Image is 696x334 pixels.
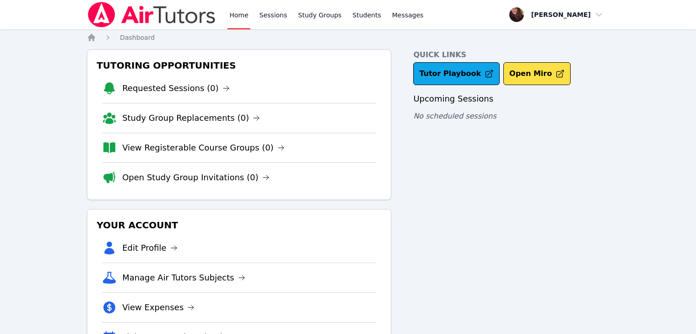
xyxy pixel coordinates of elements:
a: Requested Sessions (0) [122,82,230,95]
h3: Tutoring Opportunities [95,57,383,74]
span: No scheduled sessions [413,112,496,120]
a: View Expenses [122,301,194,314]
a: Edit Profile [122,242,178,254]
nav: Breadcrumb [87,33,609,42]
a: Dashboard [120,33,155,42]
h4: Quick Links [413,49,609,60]
a: Manage Air Tutors Subjects [122,271,245,284]
h3: Upcoming Sessions [413,92,609,105]
a: Study Group Replacements (0) [122,112,260,124]
span: Dashboard [120,34,155,41]
span: Messages [392,11,424,20]
a: Open Study Group Invitations (0) [122,171,270,184]
button: Open Miro [503,62,571,85]
a: View Registerable Course Groups (0) [122,141,285,154]
img: Air Tutors [87,2,216,27]
a: Tutor Playbook [413,62,500,85]
h3: Your Account [95,217,383,233]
